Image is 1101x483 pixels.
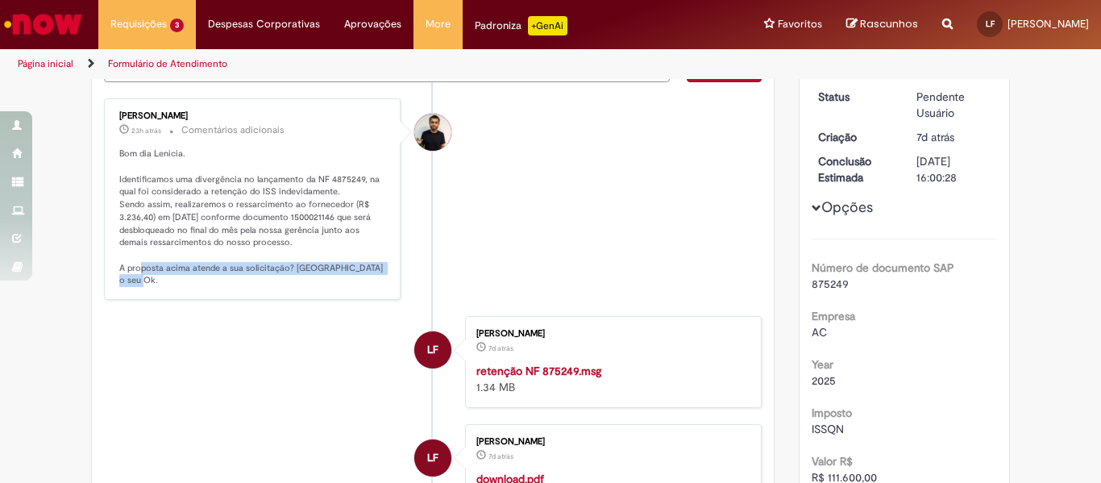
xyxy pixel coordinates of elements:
[986,19,995,29] span: LF
[414,331,451,368] div: Lenicia Barbosa Freire
[916,129,991,145] div: 23/09/2025 14:00:25
[119,148,388,287] p: Bom dia Lenicia. Identificamos uma divergência no lançamento da NF 4875249, na qual foi considera...
[476,364,601,378] a: retenção NF 875249.msg
[426,16,451,32] span: More
[476,329,745,339] div: [PERSON_NAME]
[916,130,954,144] span: 7d atrás
[916,130,954,144] time: 23/09/2025 14:00:25
[414,439,451,477] div: Lenicia Barbosa Freire
[476,437,745,447] div: [PERSON_NAME]
[812,277,849,291] span: 875249
[170,19,184,32] span: 3
[181,123,285,137] small: Comentários adicionais
[12,49,722,79] ul: Trilhas de página
[108,57,227,70] a: Formulário de Atendimento
[846,17,918,32] a: Rascunhos
[812,357,833,372] b: Year
[488,344,513,353] span: 7d atrás
[1008,17,1089,31] span: [PERSON_NAME]
[812,454,853,468] b: Valor R$
[110,16,167,32] span: Requisições
[916,153,991,185] div: [DATE] 16:00:28
[488,344,513,353] time: 23/09/2025 13:58:07
[2,8,85,40] img: ServiceNow
[476,363,745,395] div: 1.34 MB
[812,325,827,339] span: AC
[488,452,513,461] time: 23/09/2025 13:57:11
[860,16,918,31] span: Rascunhos
[414,114,451,151] div: Rafael Da Silva Dantas
[131,126,161,135] span: 23h atrás
[778,16,822,32] span: Favoritos
[427,439,438,477] span: LF
[806,129,905,145] dt: Criação
[812,373,836,388] span: 2025
[208,16,320,32] span: Despesas Corporativas
[18,57,73,70] a: Página inicial
[528,16,567,35] p: +GenAi
[488,452,513,461] span: 7d atrás
[806,153,905,185] dt: Conclusão Estimada
[131,126,161,135] time: 29/09/2025 10:38:59
[916,89,991,121] div: Pendente Usuário
[119,111,388,121] div: [PERSON_NAME]
[806,89,905,105] dt: Status
[812,260,954,275] b: Número de documento SAP
[475,16,567,35] div: Padroniza
[427,331,438,369] span: LF
[344,16,401,32] span: Aprovações
[812,309,855,323] b: Empresa
[812,406,852,420] b: Imposto
[812,422,844,436] span: ISSQN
